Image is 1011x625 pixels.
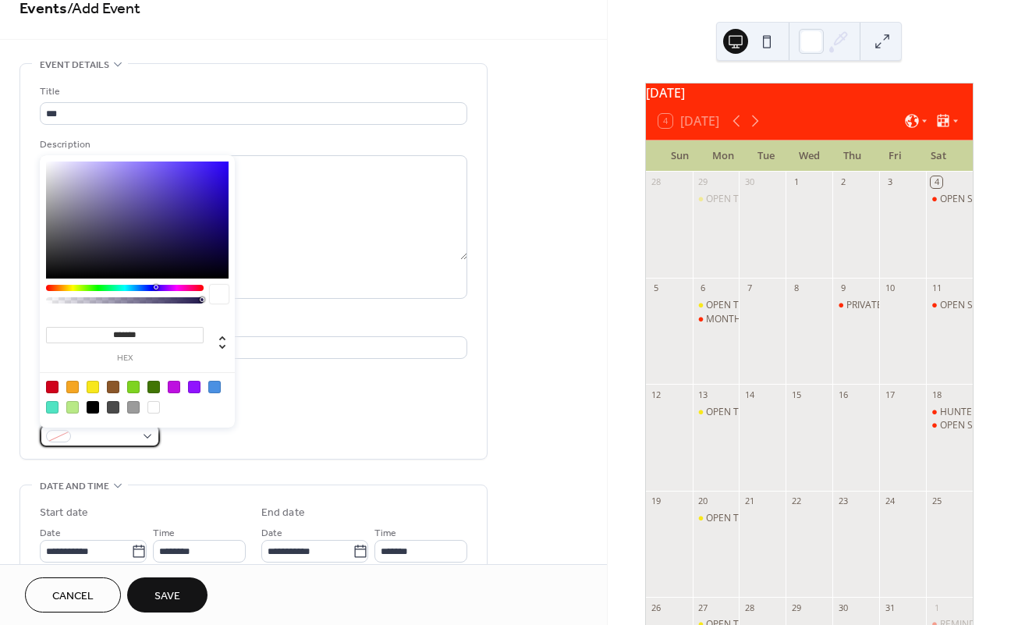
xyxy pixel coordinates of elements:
span: Event details [40,57,109,73]
div: 3 [884,176,896,188]
div: OPEN TRAP PRACTICE [693,193,740,206]
div: MONTHLY MEETING - ANNUAL ELECTION OF CORPORATE OFFICERS [693,313,740,326]
label: hex [46,354,204,363]
div: 18 [931,389,942,400]
div: 24 [884,495,896,507]
div: Wed [788,140,831,172]
div: OPEN SKEET [926,299,973,312]
div: #F5A623 [66,381,79,393]
div: #BD10E0 [168,381,180,393]
div: #4A4A4A [107,401,119,414]
div: 23 [837,495,849,507]
div: Location [40,318,464,334]
div: 22 [790,495,802,507]
div: 6 [697,282,709,294]
span: Time [153,525,175,542]
span: Date and time [40,478,109,495]
div: 13 [697,389,709,400]
div: 19 [651,495,662,507]
div: #7ED321 [127,381,140,393]
div: 10 [884,282,896,294]
div: 27 [697,602,709,613]
div: 30 [837,602,849,613]
div: Thu [831,140,874,172]
div: OPEN SKEET [940,299,995,312]
div: 17 [884,389,896,400]
div: #9B9B9B [127,401,140,414]
div: 26 [651,602,662,613]
div: 28 [743,602,755,613]
div: 12 [651,389,662,400]
div: OPEN TRAP PRACTICE [693,512,740,525]
div: [DATE] [646,83,973,102]
div: #9013FE [188,381,200,393]
div: 2 [837,176,849,188]
div: #F8E71C [87,381,99,393]
div: 9 [837,282,849,294]
div: Sun [658,140,701,172]
div: PRIVATE CORPORATE EVENT [846,299,970,312]
div: 29 [790,602,802,613]
div: 14 [743,389,755,400]
div: 4 [931,176,942,188]
div: Start date [40,505,88,521]
div: OPEN TRAP PRACTICE [706,406,801,419]
div: 20 [697,495,709,507]
span: Date [40,525,61,542]
div: 1 [931,602,942,613]
div: HUNTER SAFETY EDUCATION CLASS [926,406,973,419]
div: #8B572A [107,381,119,393]
div: #000000 [87,401,99,414]
div: OPEN TRAP PRACTICE [706,512,801,525]
div: #FFFFFF [147,401,160,414]
span: Cancel [52,588,94,605]
div: #417505 [147,381,160,393]
div: OPEN TRAP PRACTICE [706,299,801,312]
button: Save [127,577,208,613]
div: OPEN TRAP PRACTICE [693,299,740,312]
div: OPEN TRAP PRACTICE [693,406,740,419]
div: #4A90E2 [208,381,221,393]
div: Sat [917,140,960,172]
div: 11 [931,282,942,294]
div: OPEN SKEET [940,419,995,432]
span: Date [261,525,282,542]
div: 1 [790,176,802,188]
div: OPEN SKEET [940,193,995,206]
div: PRIVATE CORPORATE EVENT [832,299,879,312]
div: #50E3C2 [46,401,59,414]
div: 31 [884,602,896,613]
button: Cancel [25,577,121,613]
div: 8 [790,282,802,294]
div: Fri [874,140,917,172]
div: 7 [743,282,755,294]
div: 25 [931,495,942,507]
div: 15 [790,389,802,400]
div: Mon [701,140,744,172]
div: Description [40,137,464,153]
div: Title [40,83,464,100]
div: OPEN TRAP PRACTICE [706,193,801,206]
div: 5 [651,282,662,294]
div: #D0021B [46,381,59,393]
div: 30 [743,176,755,188]
div: 16 [837,389,849,400]
div: 29 [697,176,709,188]
div: MONTHLY MEETING - ANNUAL ELECTION OF CORPORATE OFFICERS [706,313,1001,326]
div: Tue [744,140,787,172]
div: OPEN SKEET [926,193,973,206]
span: Time [374,525,396,542]
span: Save [154,588,180,605]
div: 21 [743,495,755,507]
div: 28 [651,176,662,188]
div: End date [261,505,305,521]
div: OPEN SKEET [926,419,973,432]
div: #B8E986 [66,401,79,414]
